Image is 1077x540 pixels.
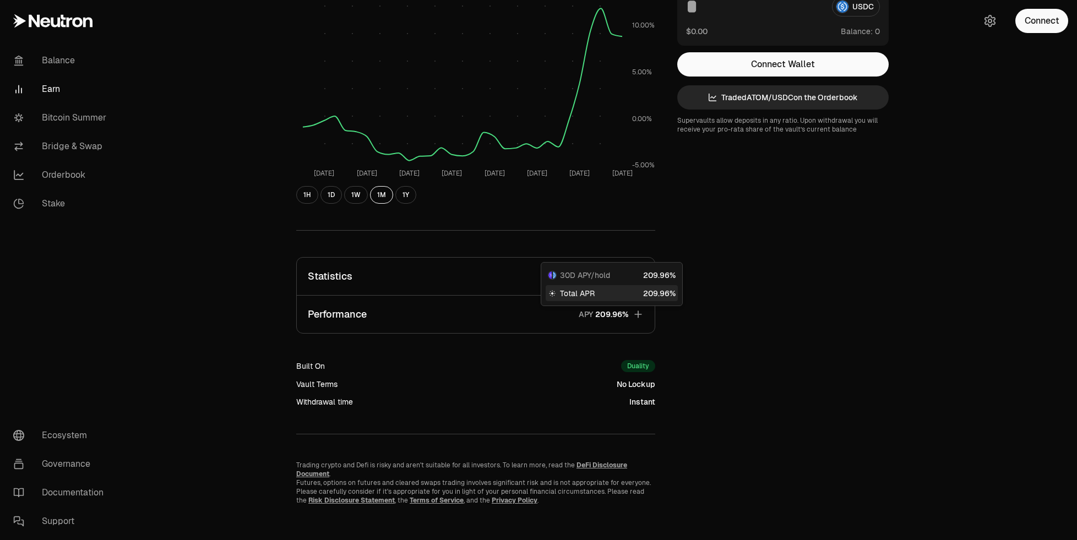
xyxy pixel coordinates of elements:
[632,68,652,77] tspan: 5.00%
[677,52,889,77] button: Connect Wallet
[4,189,119,218] a: Stake
[296,461,655,478] p: Trading crypto and Defi is risky and aren't suitable for all investors. To learn more, read the .
[579,309,593,320] p: APY
[357,169,377,178] tspan: [DATE]
[308,269,352,284] p: Statistics
[399,169,420,178] tspan: [DATE]
[632,114,652,123] tspan: 0.00%
[632,21,655,30] tspan: 10.00%
[677,116,889,134] p: Supervaults allow deposits in any ratio. Upon withdrawal you will receive your pro-rata share of ...
[370,186,393,204] button: 1M
[296,396,353,407] div: Withdrawal time
[4,132,119,161] a: Bridge & Swap
[308,307,367,322] p: Performance
[686,25,708,37] button: $0.00
[296,478,655,505] p: Futures, options on futures and cleared swaps trading involves significant risk and is not approp...
[410,496,464,505] a: Terms of Service
[569,169,590,178] tspan: [DATE]
[548,271,552,279] img: dATOM Logo
[560,288,595,299] span: Total APR
[296,461,627,478] a: DeFi Disclosure Document
[296,379,338,390] div: Vault Terms
[344,186,368,204] button: 1W
[4,507,119,536] a: Support
[4,478,119,507] a: Documentation
[527,169,547,178] tspan: [DATE]
[296,186,318,204] button: 1H
[492,496,537,505] a: Privacy Policy
[632,161,655,170] tspan: -5.00%
[553,271,556,279] img: USDC Logo
[485,169,505,178] tspan: [DATE]
[308,496,395,505] a: Risk Disclosure Statement
[320,186,342,204] button: 1D
[841,26,873,37] span: Balance:
[297,258,655,295] button: StatisticsTVL$321,929.12
[617,379,655,390] div: No Lockup
[629,396,655,407] div: Instant
[677,85,889,110] a: TradedATOM/USDCon the Orderbook
[442,169,462,178] tspan: [DATE]
[4,75,119,103] a: Earn
[1015,9,1068,33] button: Connect
[4,46,119,75] a: Balance
[297,296,655,333] button: PerformanceAPY
[4,450,119,478] a: Governance
[621,360,655,372] div: Duality
[296,361,325,372] div: Built On
[560,270,610,281] span: 30D APY/hold
[314,169,334,178] tspan: [DATE]
[4,103,119,132] a: Bitcoin Summer
[4,161,119,189] a: Orderbook
[4,421,119,450] a: Ecosystem
[395,186,416,204] button: 1Y
[612,169,633,178] tspan: [DATE]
